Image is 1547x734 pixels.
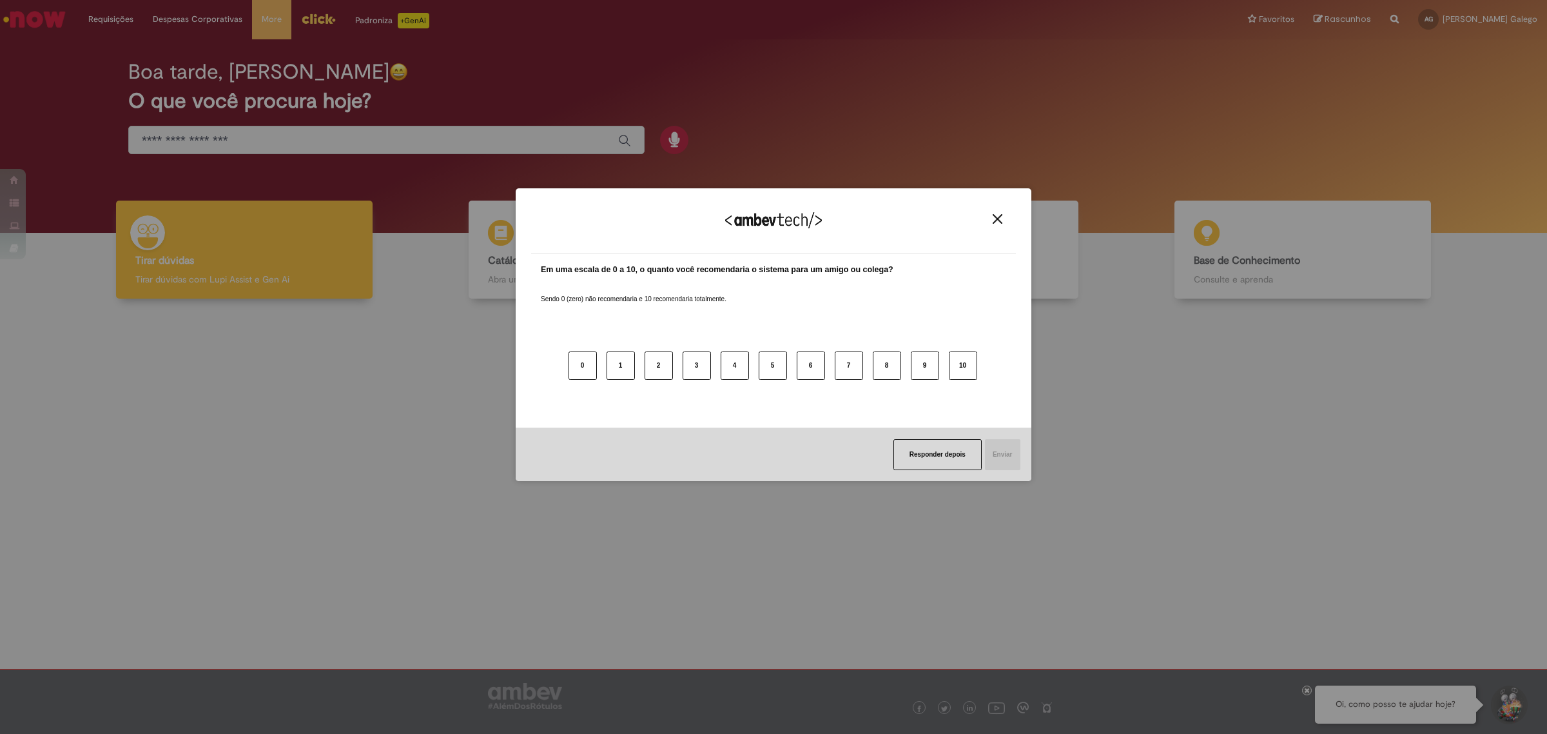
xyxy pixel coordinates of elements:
button: Close [989,213,1006,224]
label: Sendo 0 (zero) não recomendaria e 10 recomendaria totalmente. [541,279,726,304]
button: 7 [835,352,863,380]
img: Close [993,214,1002,224]
label: Em uma escala de 0 a 10, o quanto você recomendaria o sistema para um amigo ou colega? [541,264,893,276]
button: 2 [645,352,673,380]
button: 0 [569,352,597,380]
button: 3 [683,352,711,380]
button: 1 [607,352,635,380]
button: 6 [797,352,825,380]
button: Responder depois [893,439,982,470]
button: 4 [721,352,749,380]
img: Logo Ambevtech [725,212,822,228]
button: 9 [911,352,939,380]
button: 8 [873,352,901,380]
button: 5 [759,352,787,380]
button: 10 [949,352,977,380]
